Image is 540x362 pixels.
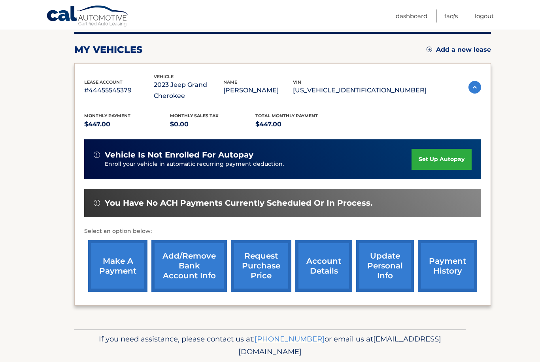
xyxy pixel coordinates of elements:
a: set up autopay [412,149,472,170]
p: Select an option below: [84,227,481,236]
a: Add/Remove bank account info [151,240,227,292]
img: add.svg [427,47,432,52]
a: [PHONE_NUMBER] [255,334,325,343]
span: Monthly Payment [84,113,130,118]
p: [PERSON_NAME] [223,85,293,96]
a: payment history [418,240,477,292]
a: Add a new lease [427,46,491,54]
p: 2023 Jeep Grand Cherokee [154,79,223,101]
p: If you need assistance, please contact us at: or email us at [79,333,461,358]
p: $447.00 [84,119,170,130]
a: Cal Automotive [46,5,129,28]
span: vehicle [154,74,174,79]
p: Enroll your vehicle in automatic recurring payment deduction. [105,160,412,169]
a: Logout [475,9,494,23]
span: Monthly sales Tax [170,113,219,118]
a: FAQ's [444,9,458,23]
span: name [223,79,237,85]
a: request purchase price [231,240,291,292]
span: [EMAIL_ADDRESS][DOMAIN_NAME] [238,334,441,356]
p: $447.00 [255,119,341,130]
img: alert-white.svg [94,152,100,158]
a: update personal info [356,240,414,292]
p: #44455545379 [84,85,154,96]
img: alert-white.svg [94,200,100,206]
p: $0.00 [170,119,256,130]
span: You have no ACH payments currently scheduled or in process. [105,198,372,208]
a: make a payment [88,240,147,292]
span: vin [293,79,301,85]
span: Total Monthly Payment [255,113,318,118]
p: [US_VEHICLE_IDENTIFICATION_NUMBER] [293,85,427,96]
img: accordion-active.svg [468,81,481,94]
span: lease account [84,79,123,85]
h2: my vehicles [74,44,143,56]
a: Dashboard [396,9,427,23]
span: vehicle is not enrolled for autopay [105,150,253,160]
a: account details [295,240,352,292]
